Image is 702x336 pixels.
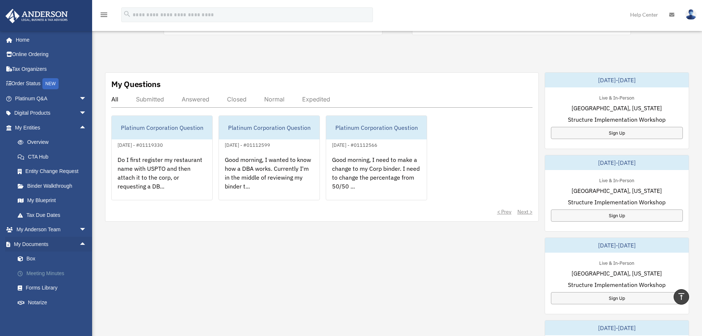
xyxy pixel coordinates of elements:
div: Normal [264,96,284,103]
div: Closed [227,96,247,103]
div: Expedited [302,96,330,103]
i: search [123,10,131,18]
div: Answered [182,96,209,103]
a: My Blueprint [10,193,98,208]
img: User Pic [685,9,696,20]
a: Online Learningarrow_drop_down [5,310,98,325]
div: Do I first register my restaurant name with USPTO and then attach it to the corp, or requesting a... [112,149,212,207]
a: Box [10,252,98,266]
a: Platinum Corporation Question[DATE] - #01112566Good morning, I need to make a change to my Corp b... [326,115,427,200]
span: Structure Implementation Workshop [568,280,666,289]
a: menu [99,13,108,19]
a: Sign Up [551,127,683,139]
div: [DATE]-[DATE] [545,155,689,170]
span: arrow_drop_up [79,237,94,252]
a: vertical_align_top [674,289,689,305]
a: My Anderson Teamarrow_drop_down [5,222,98,237]
div: Platinum Corporation Question [326,116,427,139]
a: Tax Organizers [5,62,98,76]
span: arrow_drop_down [79,91,94,106]
a: Platinum Corporation Question[DATE] - #01112599Good morning, I wanted to know how a DBA works. Cu... [219,115,320,200]
div: [DATE] - #01112566 [326,141,383,148]
span: arrow_drop_down [79,310,94,325]
a: Digital Productsarrow_drop_down [5,106,98,121]
span: [GEOGRAPHIC_DATA], [US_STATE] [572,269,662,278]
div: [DATE] - #01119330 [112,141,169,148]
a: Sign Up [551,209,683,222]
a: Meeting Minutes [10,266,98,281]
span: Structure Implementation Workshop [568,115,666,124]
div: All [111,96,118,103]
a: My Entitiesarrow_drop_up [5,120,98,135]
div: Good morning, I wanted to know how a DBA works. Currently I'm in the middle of reviewing my binde... [219,149,319,207]
span: Structure Implementation Workshop [568,198,666,207]
a: Platinum Q&Aarrow_drop_down [5,91,98,106]
a: My Documentsarrow_drop_up [5,237,98,252]
div: Live & In-Person [593,176,640,184]
div: Platinum Corporation Question [112,116,212,139]
a: Binder Walkthrough [10,179,98,193]
div: [DATE] - #01112599 [219,141,276,148]
a: Sign Up [551,292,683,304]
div: My Questions [111,79,161,90]
a: Forms Library [10,281,98,295]
div: Live & In-Person [593,259,640,266]
i: vertical_align_top [677,292,686,301]
div: Submitted [136,96,164,103]
div: Live & In-Person [593,93,640,101]
div: [DATE]-[DATE] [545,238,689,253]
div: [DATE]-[DATE] [545,73,689,87]
span: arrow_drop_down [79,222,94,238]
span: [GEOGRAPHIC_DATA], [US_STATE] [572,104,662,112]
a: Platinum Corporation Question[DATE] - #01119330Do I first register my restaurant name with USPTO ... [111,115,213,200]
div: Platinum Corporation Question [219,116,319,139]
a: Entity Change Request [10,164,98,179]
a: Notarize [10,295,98,310]
img: Anderson Advisors Platinum Portal [3,9,70,23]
a: Overview [10,135,98,150]
div: [DATE]-[DATE] [545,321,689,335]
a: Order StatusNEW [5,76,98,91]
span: [GEOGRAPHIC_DATA], [US_STATE] [572,186,662,195]
a: CTA Hub [10,149,98,164]
i: menu [99,10,108,19]
span: arrow_drop_down [79,106,94,121]
span: arrow_drop_up [79,120,94,135]
a: Tax Due Dates [10,208,98,222]
a: Home [5,32,94,47]
div: Good morning, I need to make a change to my Corp binder. I need to change the percentage from 50/... [326,149,427,207]
div: NEW [42,78,59,89]
a: Online Ordering [5,47,98,62]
